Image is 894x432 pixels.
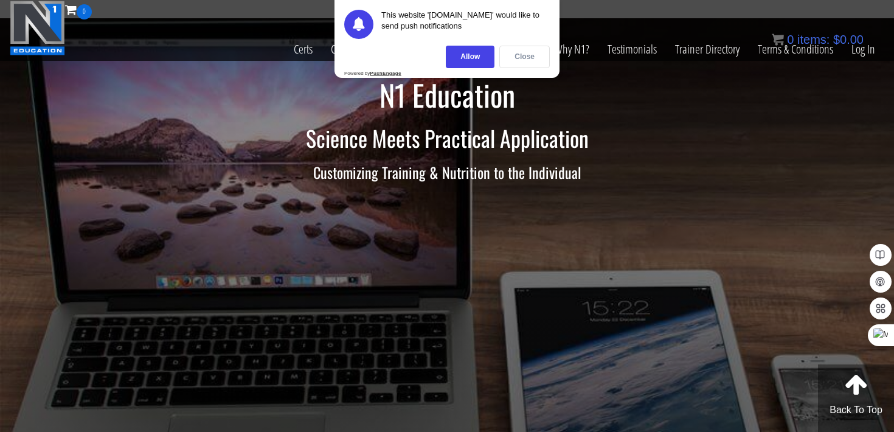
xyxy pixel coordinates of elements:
[772,33,784,46] img: icon11.png
[285,19,322,79] a: Certs
[598,19,666,79] a: Testimonials
[322,19,382,79] a: Course List
[842,19,884,79] a: Log In
[833,33,840,46] span: $
[833,33,864,46] bdi: 0.00
[77,4,92,19] span: 0
[370,71,401,76] strong: PushEngage
[772,33,864,46] a: 0 items: $0.00
[91,164,803,180] h3: Customizing Training & Nutrition to the Individual
[10,1,65,55] img: n1-education
[787,33,794,46] span: 0
[65,1,92,18] a: 0
[749,19,842,79] a: Terms & Conditions
[499,46,550,68] div: Close
[666,19,749,79] a: Trainer Directory
[797,33,830,46] span: items:
[91,79,803,111] h1: N1 Education
[446,46,494,68] div: Allow
[91,126,803,150] h2: Science Meets Practical Application
[545,19,598,79] a: Why N1?
[344,71,401,76] div: Powered by
[381,10,550,39] div: This website '[DOMAIN_NAME]' would like to send push notifications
